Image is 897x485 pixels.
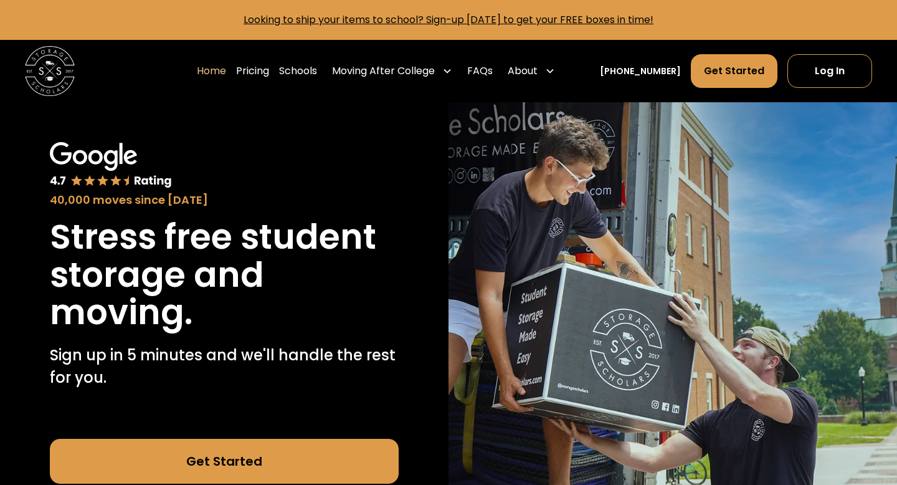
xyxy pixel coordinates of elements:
[327,54,457,89] div: Moving After College
[600,65,681,78] a: [PHONE_NUMBER]
[50,191,399,208] div: 40,000 moves since [DATE]
[50,439,399,484] a: Get Started
[787,54,872,88] a: Log In
[197,54,226,89] a: Home
[503,54,560,89] div: About
[691,54,777,88] a: Get Started
[236,54,269,89] a: Pricing
[25,46,75,96] a: home
[50,344,399,389] p: Sign up in 5 minutes and we'll handle the rest for you.
[25,46,75,96] img: Storage Scholars main logo
[50,218,399,332] h1: Stress free student storage and moving.
[279,54,317,89] a: Schools
[467,54,493,89] a: FAQs
[50,142,172,189] img: Google 4.7 star rating
[508,64,538,79] div: About
[332,64,435,79] div: Moving After College
[244,12,653,27] a: Looking to ship your items to school? Sign-up [DATE] to get your FREE boxes in time!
